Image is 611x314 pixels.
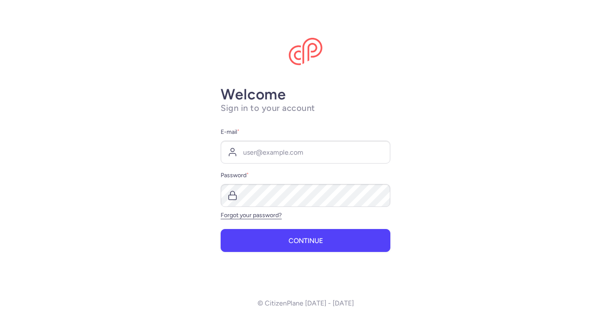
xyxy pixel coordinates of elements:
[289,237,323,245] span: Continue
[221,229,390,252] button: Continue
[221,141,390,164] input: user@example.com
[221,212,282,219] a: Forgot your password?
[221,127,390,137] label: E-mail
[221,170,390,181] label: Password
[221,85,286,103] strong: Welcome
[221,103,390,113] h1: Sign in to your account
[289,38,322,66] img: CitizenPlane logo
[258,300,354,307] p: © CitizenPlane [DATE] - [DATE]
